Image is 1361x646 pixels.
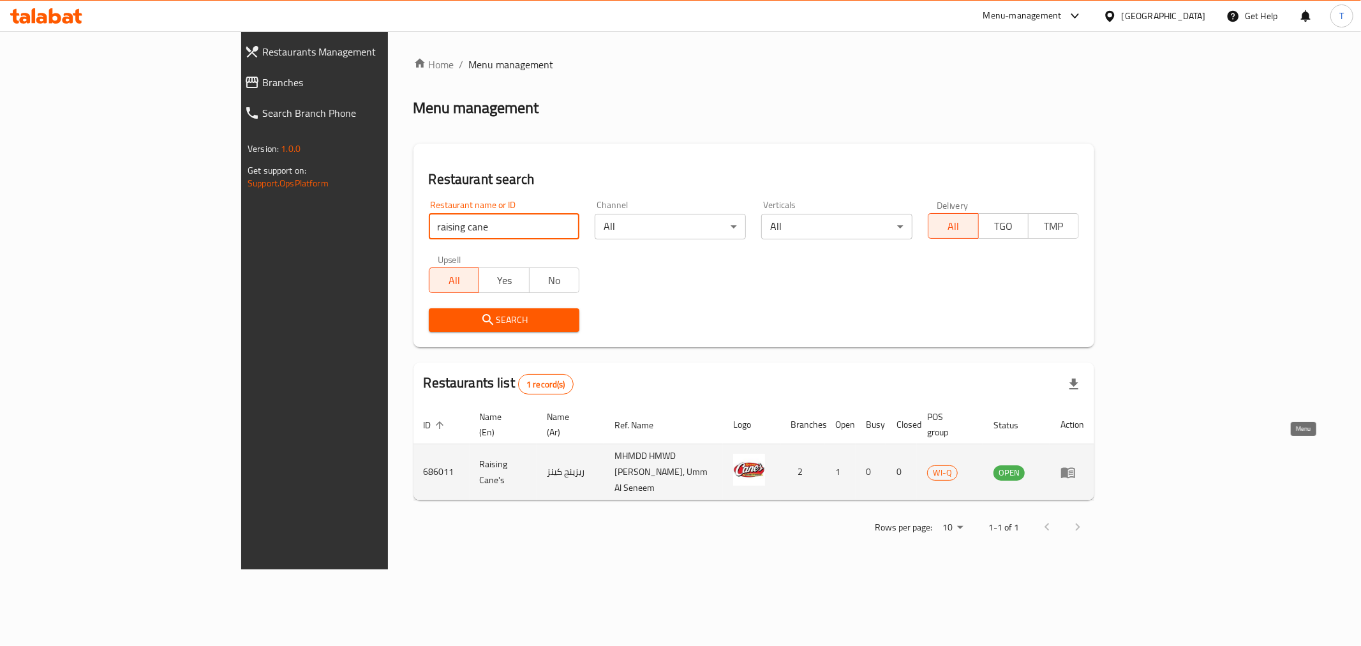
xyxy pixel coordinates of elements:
[993,465,1025,481] div: OPEN
[1028,213,1079,239] button: TMP
[439,312,570,328] span: Search
[429,267,480,293] button: All
[595,214,746,239] div: All
[281,140,301,157] span: 1.0.0
[1059,369,1089,400] div: Export file
[479,267,530,293] button: Yes
[429,308,580,332] button: Search
[529,267,580,293] button: No
[480,409,522,440] span: Name (En)
[993,417,1035,433] span: Status
[547,409,588,440] span: Name (Ar)
[614,417,670,433] span: Ref. Name
[875,520,932,536] p: Rows per page:
[927,409,968,440] span: POS group
[413,405,1094,500] table: enhanced table
[978,213,1029,239] button: TGO
[825,405,856,444] th: Open
[825,444,856,500] td: 1
[928,465,957,480] span: WI-Q
[937,200,969,209] label: Delivery
[1034,217,1074,236] span: TMP
[484,271,524,290] span: Yes
[937,518,968,537] div: Rows per page:
[429,170,1079,189] h2: Restaurant search
[262,44,458,59] span: Restaurants Management
[248,175,329,192] a: Support.OpsPlatform
[435,271,475,290] span: All
[984,217,1024,236] span: TGO
[262,105,458,121] span: Search Branch Phone
[518,374,574,394] div: Total records count
[470,444,537,500] td: Raising Cane's
[604,444,723,500] td: MHMDD HMWD [PERSON_NAME], Umm Al Seneem
[886,444,917,500] td: 0
[856,444,886,500] td: 0
[429,214,580,239] input: Search for restaurant name or ID..
[983,8,1062,24] div: Menu-management
[856,405,886,444] th: Busy
[780,444,825,500] td: 2
[424,417,448,433] span: ID
[248,162,306,179] span: Get support on:
[933,217,974,236] span: All
[761,214,912,239] div: All
[413,98,539,118] h2: Menu management
[928,213,979,239] button: All
[535,271,575,290] span: No
[234,67,468,98] a: Branches
[723,405,780,444] th: Logo
[438,255,461,264] label: Upsell
[733,454,765,486] img: Raising Cane's
[1122,9,1206,23] div: [GEOGRAPHIC_DATA]
[248,140,279,157] span: Version:
[1339,9,1344,23] span: T
[988,520,1019,536] p: 1-1 of 1
[413,57,1094,72] nav: breadcrumb
[519,379,573,391] span: 1 record(s)
[234,36,468,67] a: Restaurants Management
[886,405,917,444] th: Closed
[537,444,604,500] td: ريزينج كينز
[780,405,825,444] th: Branches
[262,75,458,90] span: Branches
[993,465,1025,480] span: OPEN
[234,98,468,128] a: Search Branch Phone
[1050,405,1094,444] th: Action
[424,373,574,394] h2: Restaurants list
[469,57,554,72] span: Menu management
